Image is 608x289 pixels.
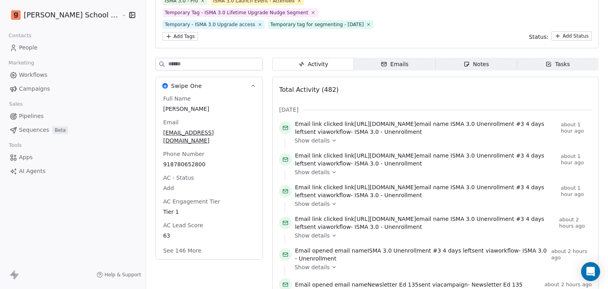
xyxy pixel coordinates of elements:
button: Swipe OneSwipe One [156,77,262,95]
span: ISMA 3.0 - Unenrollment [355,224,422,230]
span: Email link clicked [295,121,343,127]
span: about 2 hours ago [545,281,592,288]
span: Email link clicked [295,184,343,190]
div: Temporary Tag - ISMA 3.0 Lifetime Upgrade Nudge Segment [165,9,308,16]
span: ISMA 3.0 - Unenrollment [355,192,422,198]
span: [URL][DOMAIN_NAME] [354,152,416,159]
span: Phone Number [161,150,206,158]
a: People [6,41,139,54]
span: Show details [294,137,330,144]
button: [PERSON_NAME] School of Finance LLP [9,8,116,22]
span: about 1 hour ago [561,185,592,198]
span: Tier 1 [163,208,255,216]
span: Show details [294,232,330,240]
span: Marketing [5,57,38,69]
span: AC Lead Score [161,221,205,229]
span: [EMAIL_ADDRESS][DOMAIN_NAME] [163,129,255,144]
span: Pipelines [19,112,44,120]
span: 63 [163,232,255,240]
a: AI Agents [6,165,139,178]
span: link email name sent via workflow - [295,152,558,167]
span: link email name sent via workflow - [295,215,556,231]
a: Show details [294,137,586,144]
button: Add Tags [162,32,198,41]
span: Help & Support [104,272,141,278]
span: Apps [19,153,33,162]
a: Pipelines [6,110,139,123]
span: about 2 hours ago [551,248,592,261]
span: AC Engagement Tier [161,198,222,205]
a: Apps [6,151,139,164]
span: link email name sent via workflow - [295,183,558,199]
a: Campaigns [6,82,139,95]
span: ISMA 3.0 Unenrollment #3 4 days left [367,247,472,254]
span: Workflows [19,71,47,79]
a: SequencesBeta [6,124,139,137]
div: Emails [381,60,408,68]
span: Swipe One [171,82,202,90]
span: Email opened [295,281,333,288]
div: Tasks [545,60,570,68]
img: Swipe One [162,83,168,89]
div: Temporary - ISMA 3.0 Upgrade access [165,21,255,28]
span: Contacts [5,30,35,42]
a: Show details [294,232,586,240]
span: Show details [294,200,330,208]
span: [URL][DOMAIN_NAME] [354,216,416,222]
span: Email link clicked [295,216,343,222]
span: email name sent via campaign - [295,281,522,289]
span: Add [163,184,255,192]
span: Status: [529,33,548,41]
span: Email opened [295,247,333,254]
span: AI Agents [19,167,46,175]
a: Workflows [6,68,139,82]
span: Campaigns [19,85,50,93]
div: Temporary tag for segmenting - [DATE] [270,21,364,28]
span: Sequences [19,126,49,134]
span: [DATE] [279,106,298,114]
span: Email link clicked [295,152,343,159]
a: Help & Support [97,272,141,278]
span: Full Name [161,95,192,103]
span: [PERSON_NAME] [163,105,255,113]
img: Goela%20School%20Logos%20(4).png [11,10,21,20]
span: about 1 hour ago [561,153,592,166]
span: link email name sent via workflow - [295,120,558,136]
button: See 146 More [158,243,206,258]
span: 918780652800 [163,160,255,168]
span: about 2 hours ago [559,217,592,229]
span: Newsletter Ed 135 [471,281,522,288]
div: Open Intercom Messenger [581,262,600,281]
div: Notes [464,60,489,68]
span: email name sent via workflow - [295,247,548,262]
a: Show details [294,263,586,271]
span: about 1 hour ago [561,122,592,134]
div: Swipe OneSwipe One [156,95,262,259]
span: [URL][DOMAIN_NAME] [354,121,416,127]
span: Show details [294,263,330,271]
a: Show details [294,200,586,208]
a: Show details [294,168,586,176]
span: Total Activity (482) [279,86,338,93]
span: ISMA 3.0 - Unenrollment [355,129,422,135]
span: ISMA 3.0 - Unenrollment [355,160,422,167]
span: Newsletter Ed 135 [367,281,418,288]
span: [PERSON_NAME] School of Finance LLP [24,10,120,20]
span: Email [161,118,180,126]
span: Sales [6,98,26,110]
span: [URL][DOMAIN_NAME] [354,184,416,190]
span: Tools [6,139,25,151]
span: Show details [294,168,330,176]
span: People [19,44,38,52]
button: Add Status [551,31,592,41]
span: AC - Status [161,174,196,182]
span: Beta [52,126,68,134]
